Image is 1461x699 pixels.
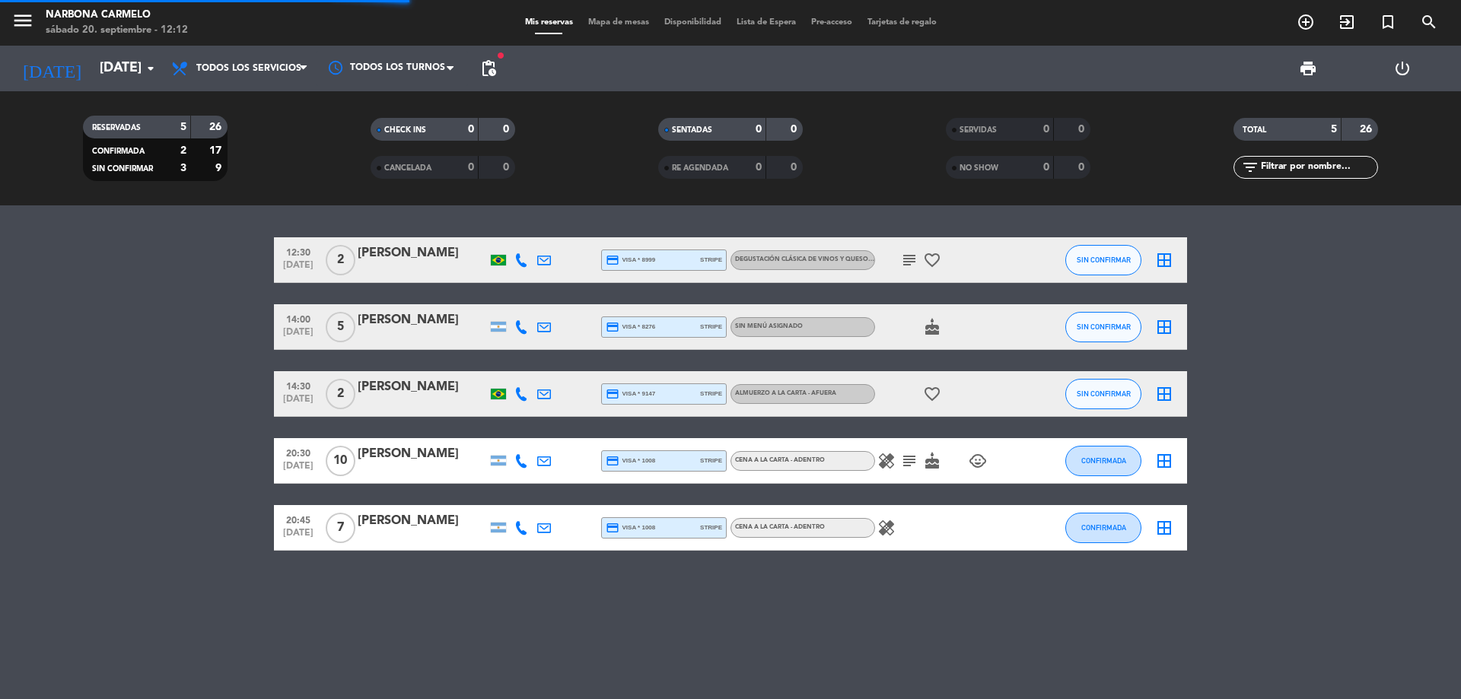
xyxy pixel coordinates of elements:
span: SIN CONFIRMAR [92,165,153,173]
span: 5 [326,312,355,342]
strong: 0 [791,124,800,135]
strong: 0 [791,162,800,173]
span: CONFIRMADA [1081,523,1126,532]
span: visa * 8999 [606,253,655,267]
div: [PERSON_NAME] [358,444,487,464]
i: healing [877,519,896,537]
span: SIN CONFIRMAR [1077,256,1131,264]
i: subject [900,452,918,470]
div: sábado 20. septiembre - 12:12 [46,23,188,38]
input: Filtrar por nombre... [1259,159,1377,176]
span: [DATE] [279,327,317,345]
span: visa * 1008 [606,454,655,468]
span: visa * 9147 [606,387,655,401]
div: [PERSON_NAME] [358,310,487,330]
strong: 0 [756,162,762,173]
i: cake [923,452,941,470]
i: border_all [1155,519,1173,537]
span: Mis reservas [517,18,581,27]
span: Degustación clásica de vinos y quesos EN ESPAÑOL - SOLO ADULTOS [735,256,966,262]
span: NO SHOW [960,164,998,172]
span: SIN CONFIRMAR [1077,389,1131,398]
strong: 0 [756,124,762,135]
span: stripe [700,255,722,265]
span: 20:30 [279,443,317,461]
span: CANCELADA [384,164,431,172]
strong: 0 [503,162,512,173]
span: 14:00 [279,310,317,327]
i: menu [11,9,34,32]
i: border_all [1155,385,1173,403]
span: [DATE] [279,528,317,545]
span: stripe [700,456,722,465]
span: Almuerzo a la carta - Afuera [735,390,836,396]
i: arrow_drop_down [142,59,160,78]
i: credit_card [606,320,619,334]
div: [PERSON_NAME] [358,511,487,531]
span: 10 [326,446,355,476]
span: SIN CONFIRMAR [1077,322,1131,331]
i: credit_card [606,253,619,267]
i: healing [877,452,896,470]
button: SIN CONFIRMAR [1065,379,1141,409]
span: CONFIRMADA [1081,456,1126,465]
span: pending_actions [479,59,498,78]
span: [DATE] [279,394,317,411]
span: CHECK INS [384,126,426,134]
span: stripe [700,389,722,399]
span: Mapa de mesas [581,18,657,27]
i: credit_card [606,454,619,468]
span: 7 [326,513,355,543]
strong: 0 [468,124,474,135]
span: Cena a la carta - Adentro [735,524,825,530]
span: SENTADAS [672,126,712,134]
button: CONFIRMADA [1065,446,1141,476]
span: SERVIDAS [960,126,997,134]
i: credit_card [606,387,619,401]
i: child_care [969,452,987,470]
div: Narbona Carmelo [46,8,188,23]
strong: 0 [1043,124,1049,135]
i: border_all [1155,452,1173,470]
button: SIN CONFIRMAR [1065,245,1141,275]
i: border_all [1155,318,1173,336]
span: Tarjetas de regalo [860,18,944,27]
button: CONFIRMADA [1065,513,1141,543]
span: stripe [700,322,722,332]
button: menu [11,9,34,37]
strong: 9 [215,163,224,173]
div: [PERSON_NAME] [358,377,487,397]
strong: 26 [1360,124,1375,135]
i: border_all [1155,251,1173,269]
span: TOTAL [1243,126,1266,134]
span: Sin menú asignado [735,323,803,329]
i: power_settings_new [1393,59,1412,78]
i: [DATE] [11,52,92,85]
span: Cena a la carta - Adentro [735,457,825,463]
span: 14:30 [279,377,317,394]
i: search [1420,13,1438,31]
span: fiber_manual_record [496,51,505,60]
span: visa * 8276 [606,320,655,334]
span: 12:30 [279,243,317,260]
i: exit_to_app [1338,13,1356,31]
strong: 0 [1078,124,1087,135]
span: RESERVADAS [92,124,141,132]
strong: 3 [180,163,186,173]
i: filter_list [1241,158,1259,176]
strong: 0 [468,162,474,173]
span: Lista de Espera [729,18,804,27]
span: stripe [700,523,722,532]
i: credit_card [606,521,619,535]
span: 2 [326,245,355,275]
button: SIN CONFIRMAR [1065,312,1141,342]
span: RE AGENDADA [672,164,728,172]
i: add_circle_outline [1297,13,1315,31]
span: 2 [326,379,355,409]
div: [PERSON_NAME] [358,243,487,263]
strong: 0 [1043,162,1049,173]
span: [DATE] [279,461,317,478]
strong: 2 [180,145,186,156]
span: Disponibilidad [657,18,729,27]
strong: 0 [503,124,512,135]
